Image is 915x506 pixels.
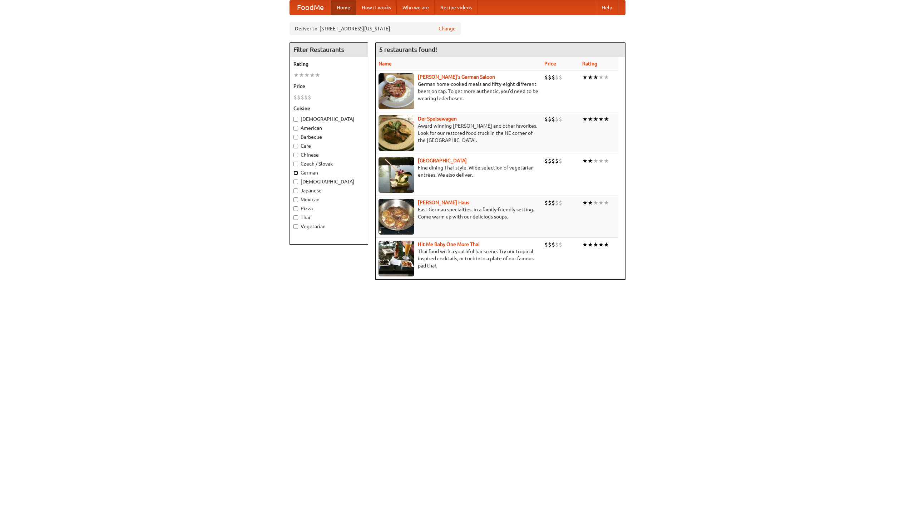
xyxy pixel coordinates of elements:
input: Cafe [293,144,298,148]
a: [PERSON_NAME] Haus [418,200,469,205]
a: Help [596,0,618,15]
input: [DEMOGRAPHIC_DATA] [293,117,298,122]
label: Mexican [293,196,364,203]
li: ★ [604,73,609,81]
ng-pluralize: 5 restaurants found! [379,46,437,53]
li: $ [552,73,555,81]
label: American [293,124,364,132]
li: ★ [304,71,310,79]
li: $ [548,73,552,81]
li: $ [544,199,548,207]
li: $ [308,93,311,101]
h4: Filter Restaurants [290,43,368,57]
li: ★ [604,199,609,207]
li: ★ [315,71,320,79]
li: $ [559,157,562,165]
a: Price [544,61,556,67]
li: ★ [598,241,604,249]
li: $ [301,93,304,101]
a: [PERSON_NAME]'s German Saloon [418,74,495,80]
li: $ [555,241,559,249]
li: $ [559,241,562,249]
li: ★ [588,115,593,123]
li: $ [544,157,548,165]
li: $ [559,199,562,207]
li: ★ [293,71,299,79]
li: ★ [582,115,588,123]
label: [DEMOGRAPHIC_DATA] [293,178,364,185]
li: $ [552,115,555,123]
li: $ [293,93,297,101]
li: ★ [593,115,598,123]
h5: Price [293,83,364,90]
li: ★ [598,115,604,123]
li: $ [544,73,548,81]
input: Vegetarian [293,224,298,229]
li: ★ [588,73,593,81]
img: esthers.jpg [379,73,414,109]
a: Der Speisewagen [418,116,457,122]
input: Thai [293,215,298,220]
li: ★ [593,241,598,249]
li: $ [555,115,559,123]
li: $ [552,241,555,249]
label: Vegetarian [293,223,364,230]
li: ★ [604,241,609,249]
a: FoodMe [290,0,331,15]
li: ★ [588,157,593,165]
li: ★ [598,157,604,165]
input: Czech / Slovak [293,162,298,166]
li: $ [304,93,308,101]
a: Home [331,0,356,15]
li: ★ [582,241,588,249]
li: $ [555,73,559,81]
p: Award-winning [PERSON_NAME] and other favorites. Look for our restored food truck in the NE corne... [379,122,539,144]
li: $ [548,157,552,165]
input: Mexican [293,197,298,202]
input: German [293,171,298,175]
label: Czech / Slovak [293,160,364,167]
input: Pizza [293,206,298,211]
li: $ [559,73,562,81]
a: Recipe videos [435,0,478,15]
li: $ [548,199,552,207]
p: Fine dining Thai-style. Wide selection of vegetarian entrées. We also deliver. [379,164,539,178]
a: Rating [582,61,597,67]
li: ★ [588,241,593,249]
li: ★ [299,71,304,79]
a: Hit Me Baby One More Thai [418,241,480,247]
li: $ [297,93,301,101]
li: ★ [604,115,609,123]
label: [DEMOGRAPHIC_DATA] [293,116,364,123]
li: ★ [582,157,588,165]
img: babythai.jpg [379,241,414,276]
label: Thai [293,214,364,221]
label: Cafe [293,142,364,149]
a: Name [379,61,392,67]
label: Japanese [293,187,364,194]
li: $ [548,115,552,123]
li: ★ [593,199,598,207]
li: $ [544,115,548,123]
input: Japanese [293,188,298,193]
li: ★ [310,71,315,79]
li: ★ [582,73,588,81]
p: German home-cooked meals and fifty-eight different beers on tap. To get more authentic, you'd nee... [379,80,539,102]
a: How it works [356,0,397,15]
label: Pizza [293,205,364,212]
label: Chinese [293,151,364,158]
img: speisewagen.jpg [379,115,414,151]
li: ★ [593,157,598,165]
input: Chinese [293,153,298,157]
a: Who we are [397,0,435,15]
h5: Rating [293,60,364,68]
li: ★ [604,157,609,165]
a: Change [439,25,456,32]
li: $ [559,115,562,123]
b: [GEOGRAPHIC_DATA] [418,158,467,163]
input: American [293,126,298,131]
